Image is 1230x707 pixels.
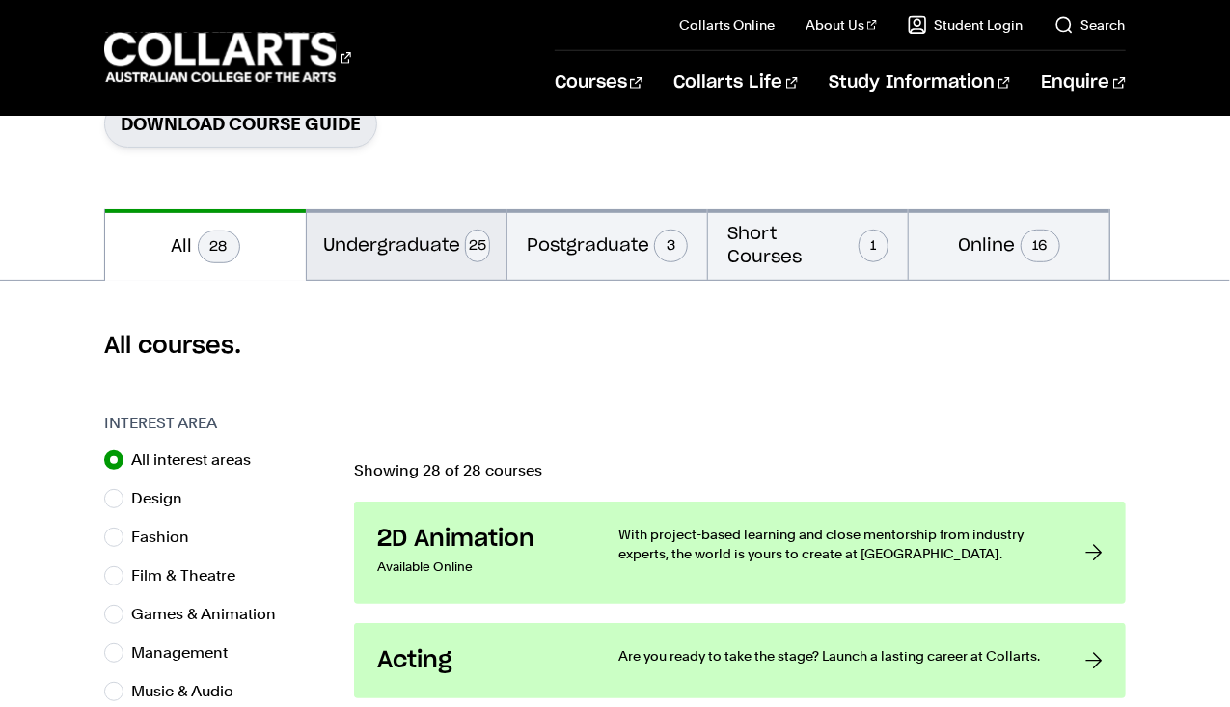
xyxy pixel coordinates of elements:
a: Enquire [1041,51,1125,115]
button: Undergraduate25 [307,209,506,280]
button: Short Courses1 [708,209,908,280]
label: Film & Theatre [131,562,251,589]
a: Acting Are you ready to take the stage? Launch a lasting career at Collarts. [354,623,1125,698]
a: Courses [555,51,642,115]
span: 28 [198,231,240,263]
label: Music & Audio [131,678,249,705]
div: Go to homepage [104,30,351,85]
a: Search [1054,15,1126,35]
a: Student Login [908,15,1024,35]
a: Study Information [829,51,1010,115]
label: Fashion [131,524,205,551]
a: Collarts Life [673,51,798,115]
span: 16 [1021,230,1060,262]
h3: Acting [377,646,580,675]
a: Collarts Online [679,15,775,35]
p: Showing 28 of 28 courses [354,463,1125,478]
p: Available Online [377,554,580,581]
button: Postgraduate3 [507,209,707,280]
label: Management [131,639,243,666]
label: Games & Animation [131,601,291,628]
p: Are you ready to take the stage? Launch a lasting career at Collarts. [618,646,1046,666]
label: Design [131,485,198,512]
button: All28 [105,209,305,281]
span: 1 [859,230,889,262]
h3: 2D Animation [377,525,580,554]
a: 2D Animation Available Online With project-based learning and close mentorship from industry expe... [354,502,1125,604]
h3: Interest Area [104,412,335,435]
label: All interest areas [131,447,266,474]
span: 25 [465,230,490,262]
p: With project-based learning and close mentorship from industry experts, the world is yours to cre... [618,525,1046,563]
button: Online16 [909,209,1108,280]
h2: All courses. [104,331,1125,362]
span: 3 [654,230,688,262]
a: About Us [806,15,877,35]
a: Download Course Guide [104,100,377,148]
